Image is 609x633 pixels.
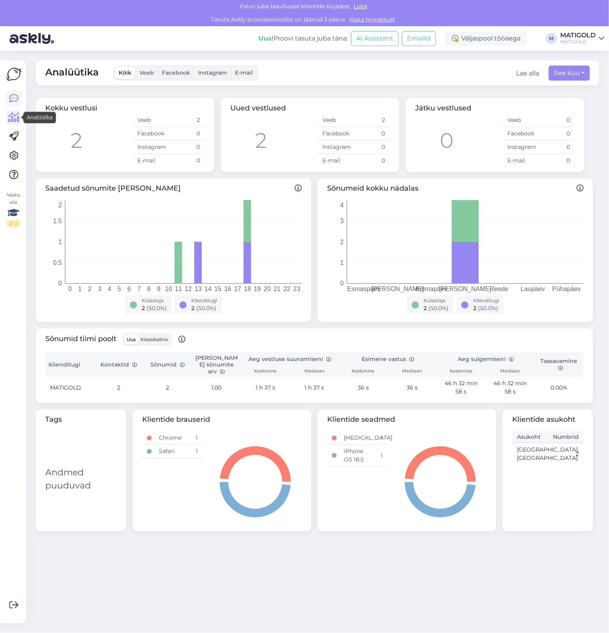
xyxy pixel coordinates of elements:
span: Veeb [139,69,154,76]
td: [GEOGRAPHIC_DATA], [GEOGRAPHIC_DATA] [512,443,548,465]
td: [MEDICAL_DATA] [339,431,375,445]
td: 2 [143,377,192,398]
th: [PERSON_NAME] sõnumite arv [192,352,241,377]
tspan: 4 [340,202,344,208]
tspan: Reede [490,286,509,292]
th: Kontaktid [94,352,143,377]
tspan: 2 [88,286,92,292]
img: Askly Logo [6,67,21,82]
td: 1 h 37 s [290,377,339,398]
tspan: 23 [293,286,301,292]
th: Taasavamine [535,352,584,377]
td: Facebook [503,127,539,141]
tspan: 12 [185,286,192,292]
td: 36 s [339,377,388,398]
span: Uued vestlused [230,104,286,112]
td: Facebook [318,127,354,141]
span: Sõnumid tiimi poolt [45,333,185,346]
div: MATIGOLD [560,32,596,39]
th: Aeg vestluse suunamiseni [241,352,339,366]
tspan: 14 [204,286,212,292]
span: Tags [45,414,117,425]
b: Uus! [258,35,274,42]
td: 0 [354,127,390,141]
th: Asukoht [512,431,548,443]
tspan: 1 [340,259,344,266]
span: Uus [127,336,136,342]
button: AI Assistent [351,31,399,46]
td: 0 [354,154,390,168]
td: iPhone OS 18.5 [339,445,375,467]
tspan: 21 [274,286,281,292]
span: Instagram [198,69,227,76]
tspan: 1 [78,286,82,292]
td: 1 h 37 s [241,377,290,398]
span: Sõnumeid kokku nädalas [327,183,584,194]
td: Instagram [503,141,539,154]
button: See kuu [549,66,590,81]
tspan: Pühapäev [552,286,581,292]
th: Keskmine [339,366,388,377]
span: Facebook [162,69,190,76]
tspan: [PERSON_NAME] [439,286,491,293]
th: Numbrid [548,431,584,443]
tspan: 2 [58,202,62,208]
td: 36 s [388,377,437,398]
span: Luba [351,3,370,10]
span: 2 [191,305,195,312]
td: 1 [191,445,202,458]
td: 0.00% [535,377,584,398]
tspan: Kolmapäev [416,286,447,292]
span: Klientide brauserid [142,414,302,425]
tspan: 11 [175,286,182,292]
td: Instagram [133,141,169,154]
tspan: 3 [98,286,101,292]
div: MATIGOLD [560,39,596,45]
th: Mediaan [388,366,437,377]
span: Kõik [119,69,131,76]
td: E-mail [503,154,539,168]
div: Andmed puuduvad [45,466,117,492]
span: 2 [142,305,145,312]
tspan: 7 [137,286,141,292]
td: Chrome [154,431,190,445]
td: 1 [376,431,387,445]
td: 0 [539,127,575,141]
span: ( 50.0 %) [478,305,498,312]
tspan: 2 [340,239,344,245]
span: E-mail [235,69,253,76]
th: Mediaan [486,366,534,377]
a: Vaata hinnastust [347,16,398,23]
div: Külastaja [142,297,167,304]
div: 2 / 3 [6,220,21,227]
tspan: 5 [118,286,121,292]
tspan: [PERSON_NAME] [372,286,424,293]
span: Saadetud sõnumite [PERSON_NAME] [45,183,302,194]
td: 1 [191,431,202,445]
td: 1 [376,445,387,467]
tspan: 0 [340,280,344,287]
th: Mediaan [290,366,339,377]
button: Lae alla [516,69,539,78]
span: ( 50.0 %) [428,305,449,312]
td: E-mail [318,154,354,168]
th: Aeg sulgemiseni [437,352,535,366]
th: Esimene vastus [339,352,437,366]
span: Jätku vestlused [415,104,471,112]
div: 2 [71,125,82,156]
div: 2 [256,125,267,156]
tspan: 18 [244,286,251,292]
tspan: 20 [264,286,271,292]
td: 0 [169,154,205,168]
tspan: Laupäev [521,286,545,292]
span: Klassikaline [141,336,168,342]
td: E-mail [133,154,169,168]
td: Safari [154,445,190,458]
td: Facebook [133,127,169,141]
span: ( 50.0 %) [146,305,167,312]
td: 46 h 32 min 58 s [486,377,534,398]
td: 0 [169,141,205,154]
td: 2 [94,377,143,398]
td: 2 [169,114,205,127]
